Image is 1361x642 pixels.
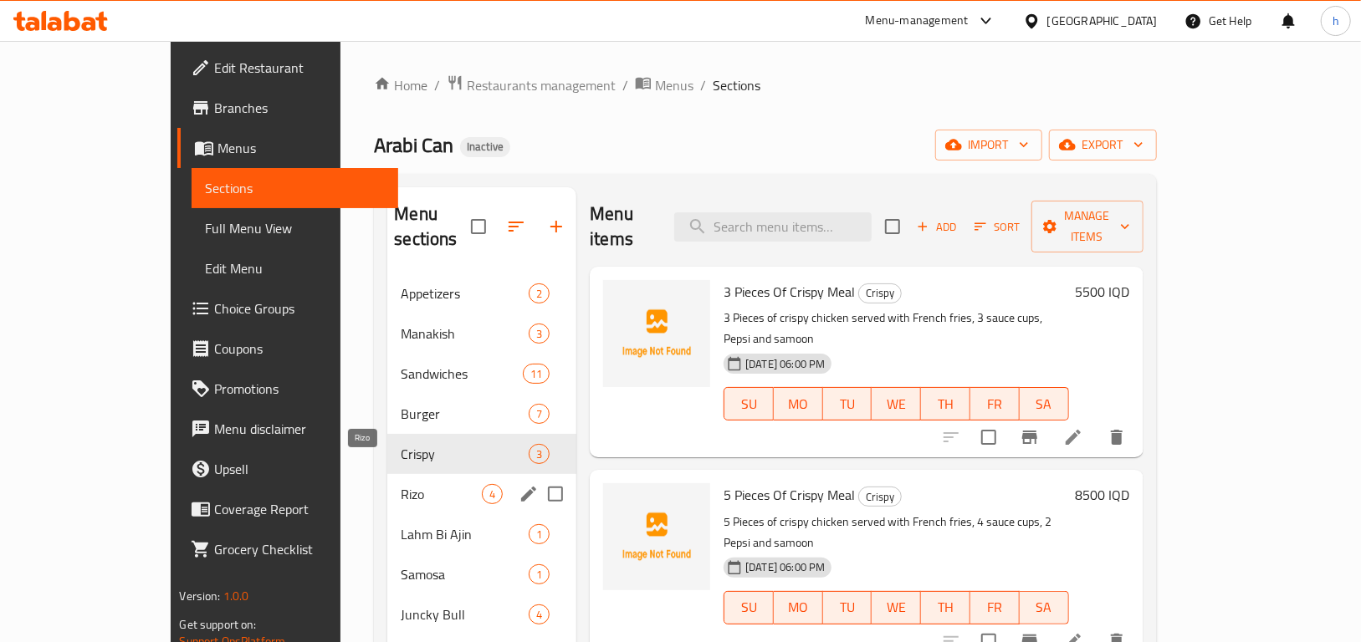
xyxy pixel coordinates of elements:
[603,483,710,590] img: 5 Pieces Of Crispy Meal
[1063,427,1083,447] a: Edit menu item
[724,482,855,507] span: 5 Pieces Of Crispy Meal
[1010,417,1050,457] button: Branch-specific-item
[935,130,1042,160] button: import
[387,514,576,554] div: Lahm Bi Ajin1
[530,326,549,342] span: 3
[731,392,767,416] span: SU
[530,567,549,583] span: 1
[635,74,693,96] a: Menus
[447,74,616,96] a: Restaurants management
[177,288,398,329] a: Choice Groups
[401,404,529,424] span: Burger
[401,524,529,544] span: Lahm Bi Ajin
[529,444,550,464] div: items
[774,387,823,420] button: MO
[970,591,1020,624] button: FR
[214,459,385,479] span: Upsell
[739,356,831,372] span: [DATE] 06:00 PM
[1047,12,1158,30] div: [GEOGRAPHIC_DATA]
[970,387,1020,420] button: FR
[205,218,385,238] span: Full Menu View
[1026,392,1062,416] span: SA
[214,499,385,519] span: Coverage Report
[177,409,398,449] a: Menu disclaimer
[530,446,549,462] span: 3
[1076,280,1130,303] h6: 5500 IQD
[387,474,576,514] div: Rizo4edit
[1020,591,1069,624] button: SA
[739,559,831,575] span: [DATE] 06:00 PM
[530,527,549,543] span: 1
[177,128,398,168] a: Menus
[780,392,816,416] span: MO
[830,595,866,619] span: TU
[1333,12,1339,30] span: h
[780,595,816,619] span: MO
[401,444,529,464] div: Crispy
[971,420,1006,455] span: Select to update
[214,58,385,78] span: Edit Restaurant
[387,313,576,354] div: Manakish3
[1076,483,1130,507] h6: 8500 IQD
[434,75,440,95] li: /
[483,487,502,502] span: 4
[928,392,964,416] span: TH
[374,126,453,164] span: Arabi Can
[921,387,970,420] button: TH
[530,607,549,623] span: 4
[223,585,249,607] span: 1.0.0
[214,419,385,439] span: Menu disclaimer
[179,585,220,607] span: Version:
[401,564,529,584] span: Samosa
[975,217,1021,237] span: Sort
[401,484,482,504] span: Rizo
[724,279,855,304] span: 3 Pieces Of Crispy Meal
[401,604,529,624] span: Juncky Bull
[823,591,872,624] button: TU
[872,387,921,420] button: WE
[921,591,970,624] button: TH
[192,168,398,208] a: Sections
[724,308,1068,349] p: 3 Pieces of crispy chicken served with French fries, 3 sauce cups, Pepsi and samoon
[858,283,902,303] div: Crispy
[460,137,510,157] div: Inactive
[928,595,964,619] span: TH
[823,387,872,420] button: TU
[859,283,901,303] span: Crispy
[529,564,550,584] div: items
[177,369,398,409] a: Promotions
[1062,135,1144,155] span: export
[536,206,576,247] button: Add section
[949,135,1029,155] span: import
[910,214,964,240] button: Add
[214,539,385,559] span: Grocery Checklist
[467,75,616,95] span: Restaurants management
[878,595,914,619] span: WE
[1026,595,1062,619] span: SA
[461,209,496,244] span: Select all sections
[530,406,549,422] span: 7
[401,364,522,384] span: Sandwiches
[214,298,385,318] span: Choice Groups
[387,394,576,434] div: Burger7
[529,604,550,624] div: items
[977,595,1013,619] span: FR
[1020,387,1069,420] button: SA
[530,286,549,302] span: 2
[529,283,550,303] div: items
[482,484,503,504] div: items
[177,329,398,369] a: Coupons
[603,280,710,387] img: 3 Pieces Of Crispy Meal
[374,74,1156,96] nav: breadcrumb
[177,449,398,489] a: Upsell
[387,354,576,394] div: Sandwiches11
[214,339,385,359] span: Coupons
[774,591,823,624] button: MO
[878,392,914,416] span: WE
[177,529,398,569] a: Grocery Checklist
[205,258,385,278] span: Edit Menu
[977,392,1013,416] span: FR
